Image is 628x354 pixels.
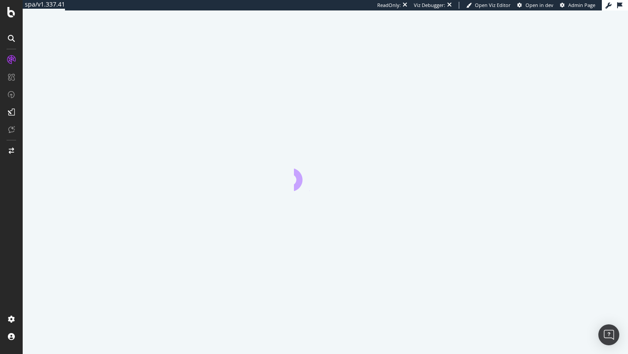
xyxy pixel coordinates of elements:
span: Admin Page [568,2,595,8]
a: Admin Page [560,2,595,9]
div: animation [294,160,357,191]
a: Open in dev [517,2,553,9]
div: Viz Debugger: [414,2,445,9]
div: ReadOnly: [377,2,401,9]
span: Open Viz Editor [475,2,511,8]
div: Open Intercom Messenger [598,324,619,345]
span: Open in dev [526,2,553,8]
a: Open Viz Editor [466,2,511,9]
